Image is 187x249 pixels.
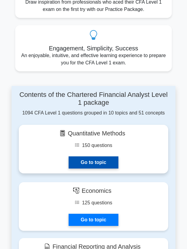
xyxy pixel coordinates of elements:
a: Go to topic [69,214,118,226]
p: An enjoyable, intuitive, and effective learning experience to prepare you for the CFA Level 1 exam. [20,52,167,67]
h5: Engagement, Simplicity, Success [20,45,167,52]
div: 1094 CFA Level 1 questions grouped in 10 topics and 51 concepts [19,91,168,117]
a: Go to topic [69,156,118,169]
h4: Contents of the Chartered Financial Analyst Level 1 package [19,91,168,107]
